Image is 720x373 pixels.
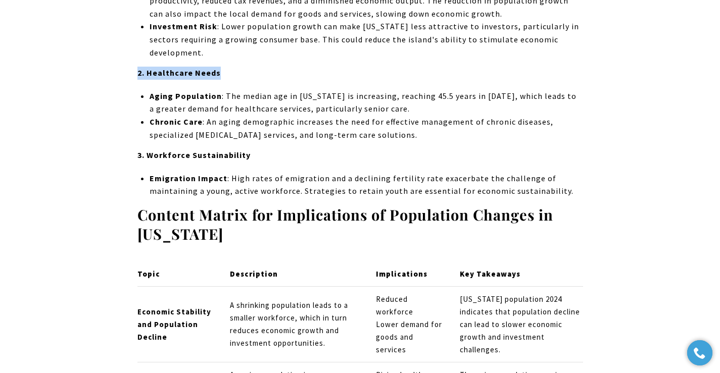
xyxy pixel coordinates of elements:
strong: Aging Population [150,91,222,101]
td: Reduced workforce Lower demand for goods and services [367,287,451,362]
strong: 2. Healthcare Needs [137,68,221,78]
strong: 3. Workforce Sustainability [137,150,251,160]
strong: Key Takeaways [460,269,520,279]
strong: Content Matrix for Implications of Population Changes in [US_STATE] [137,205,553,243]
strong: Economic Stability and Population Decline [137,307,211,342]
td: A shrinking population leads to a smaller workforce, which in turn reduces economic growth and in... [222,287,368,362]
strong: Chronic Care [150,117,203,127]
li: : An aging demographic increases the need for effective management of chronic diseases, specializ... [150,116,583,141]
strong: Investment Risk [150,21,217,31]
td: [US_STATE] population 2024 indicates that population decline can lead to slower economic growth a... [452,287,583,362]
strong: Description [230,269,278,279]
li: : The median age in [US_STATE] is increasing, reaching 45.5 years in [DATE], which leads to a gre... [150,90,583,116]
strong: Emigration Impact [150,173,227,183]
li: : Lower population growth can make [US_STATE] less attractive to investors, particularly in secto... [150,20,583,59]
li: : High rates of emigration and a declining fertility rate exacerbate the challenge of maintaining... [150,172,583,198]
strong: Implications [376,269,427,279]
strong: Topic [137,269,160,279]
